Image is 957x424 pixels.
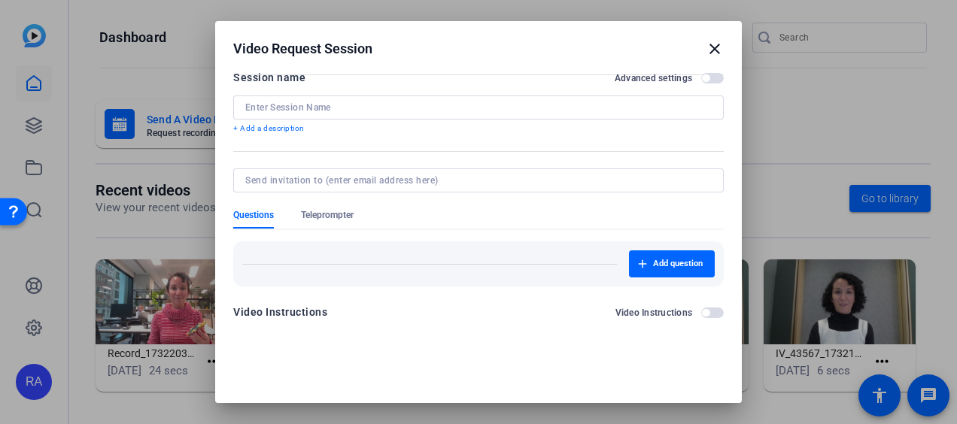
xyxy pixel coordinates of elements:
mat-icon: close [706,40,724,58]
span: Teleprompter [301,209,354,221]
input: Enter Session Name [245,101,712,114]
span: Questions [233,209,274,221]
span: Add question [653,258,703,270]
p: + Add a description [233,123,724,135]
input: Send invitation to (enter email address here) [245,174,706,186]
div: Video Request Session [233,40,724,58]
h2: Advanced settings [615,72,692,84]
div: Session name [233,68,305,86]
button: Add question [629,250,715,277]
div: Video Instructions [233,303,327,321]
h2: Video Instructions [615,307,693,319]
